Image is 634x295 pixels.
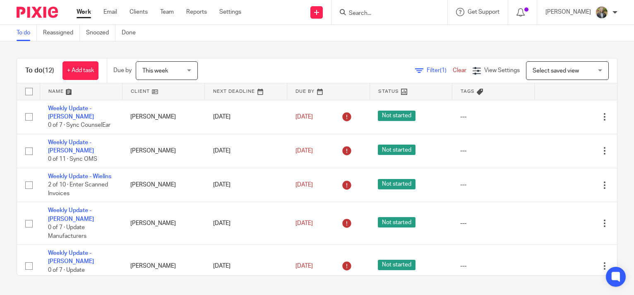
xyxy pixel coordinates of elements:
span: [DATE] [295,148,313,154]
span: 0 of 7 · Sync CounselEar [48,122,110,128]
span: [DATE] [295,182,313,188]
p: [PERSON_NAME] [545,8,591,16]
a: Email [103,8,117,16]
span: 0 of 11 · Sync OMS [48,157,97,162]
span: Select saved view [533,68,579,74]
a: Weekly Update - [PERSON_NAME] [48,208,94,222]
span: (12) [43,67,54,74]
div: --- [460,181,526,189]
td: [DATE] [205,168,287,202]
img: Pixie [17,7,58,18]
h1: To do [25,66,54,75]
td: [DATE] [205,245,287,288]
td: [DATE] [205,134,287,168]
td: [DATE] [205,100,287,134]
span: View Settings [484,68,520,73]
span: Not started [378,145,415,155]
a: Weekly Update - [PERSON_NAME] [48,106,94,120]
span: Tags [461,89,475,94]
span: 0 of 7 · Update Manufacturers [48,267,86,282]
a: Clients [130,8,148,16]
span: 2 of 10 · Enter Scanned Invoices [48,182,108,196]
span: This week [142,68,168,74]
td: [PERSON_NAME] [122,134,204,168]
span: [DATE] [295,220,313,226]
span: Not started [378,217,415,227]
a: To do [17,25,37,41]
div: --- [460,113,526,121]
div: --- [460,262,526,270]
td: [DATE] [205,202,287,245]
img: image.jpg [595,6,608,19]
a: Weekly Update - [PERSON_NAME] [48,250,94,264]
span: 0 of 7 · Update Manufacturers [48,225,86,239]
input: Search [348,10,423,17]
td: [PERSON_NAME] [122,100,204,134]
a: Reports [186,8,207,16]
p: Due by [113,66,132,75]
td: [PERSON_NAME] [122,245,204,288]
a: Work [77,8,91,16]
span: Not started [378,111,415,121]
div: --- [460,147,526,155]
span: Filter [427,68,453,73]
span: [DATE] [295,263,313,269]
a: Snoozed [86,25,115,41]
td: [PERSON_NAME] [122,202,204,245]
div: --- [460,219,526,227]
a: Weekly Update - [PERSON_NAME] [48,140,94,154]
span: [DATE] [295,114,313,120]
a: Settings [219,8,241,16]
span: Not started [378,260,415,270]
span: Not started [378,179,415,189]
span: Get Support [468,9,500,15]
a: Team [160,8,174,16]
span: (1) [440,68,447,73]
a: + Add task [62,61,98,80]
a: Clear [453,68,466,73]
a: Reassigned [43,25,80,41]
a: Done [122,25,142,41]
td: [PERSON_NAME] [122,168,204,202]
a: Weekly Update - Wielins [48,174,111,179]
